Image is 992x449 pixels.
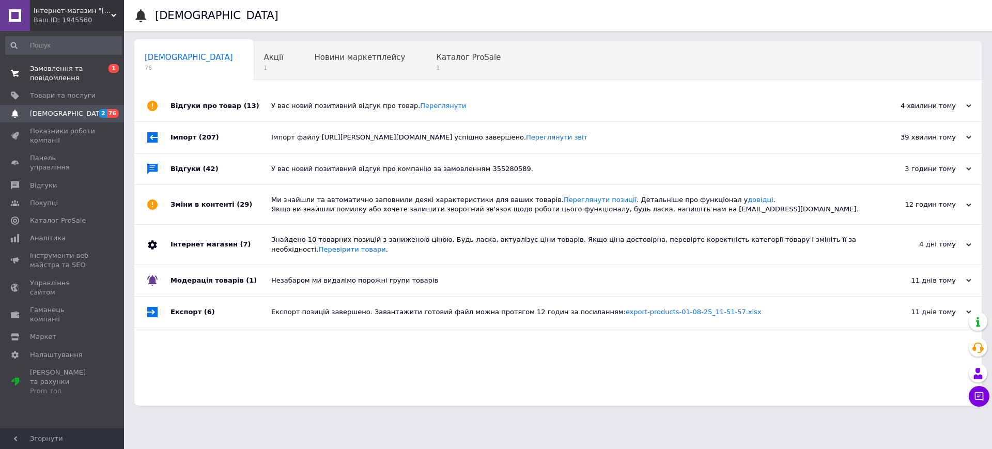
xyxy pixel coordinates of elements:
[264,64,284,72] span: 1
[436,64,501,72] span: 1
[271,235,868,254] div: Знайдено 10 товарних позицій з заниженою ціною. Будь ласка, актуалізує ціни товарів. Якщо ціна до...
[34,6,111,16] span: Інтернет-магазин "Dorozhe.net"
[420,102,466,110] a: Переглянути
[171,185,271,224] div: Зміни в контенті
[171,122,271,153] div: Імпорт
[30,234,66,243] span: Аналітика
[30,91,96,100] span: Товари та послуги
[30,109,106,118] span: [DEMOGRAPHIC_DATA]
[30,64,96,83] span: Замовлення та повідомлення
[30,198,58,208] span: Покупці
[319,245,386,253] a: Перевірити товари
[30,127,96,145] span: Показники роботи компанії
[30,368,96,396] span: [PERSON_NAME] та рахунки
[107,109,119,118] span: 76
[564,196,637,204] a: Переглянути позиції
[171,225,271,264] div: Інтернет магазин
[30,278,96,297] span: Управління сайтом
[271,195,868,214] div: Ми знайшли та автоматично заповнили деякі характеристики для ваших товарів. . Детальніше про функ...
[145,53,233,62] span: [DEMOGRAPHIC_DATA]
[868,276,971,285] div: 11 днів тому
[271,101,868,111] div: У вас новий позитивний відгук про товар.
[30,305,96,324] span: Гаманець компанії
[868,101,971,111] div: 4 хвилини тому
[314,53,405,62] span: Новини маркетплейсу
[34,16,124,25] div: Ваш ID: 1945560
[246,276,257,284] span: (1)
[868,133,971,142] div: 39 хвилин тому
[271,307,868,317] div: Експорт позицій завершено. Завантажити готовий файл можна протягом 12 годин за посиланням:
[969,386,989,407] button: Чат з покупцем
[868,164,971,174] div: 3 години тому
[171,265,271,296] div: Модерація товарів
[30,216,86,225] span: Каталог ProSale
[155,9,278,22] h1: [DEMOGRAPHIC_DATA]
[626,308,762,316] a: export-products-01-08-25_11-51-57.xlsx
[99,109,107,118] span: 2
[868,200,971,209] div: 12 годин тому
[271,164,868,174] div: У вас новий позитивний відгук про компанію за замовленням 355280589.
[30,251,96,270] span: Інструменти веб-майстра та SEO
[30,153,96,172] span: Панель управління
[436,53,501,62] span: Каталог ProSale
[271,133,868,142] div: Імпорт файлу [URL][PERSON_NAME][DOMAIN_NAME] успішно завершено.
[240,240,251,248] span: (7)
[5,36,122,55] input: Пошук
[868,307,971,317] div: 11 днів тому
[204,308,215,316] span: (6)
[30,386,96,396] div: Prom топ
[244,102,259,110] span: (13)
[271,276,868,285] div: Незабаром ми видалімо порожні групи товарів
[526,133,587,141] a: Переглянути звіт
[199,133,219,141] span: (207)
[264,53,284,62] span: Акції
[171,297,271,328] div: Експорт
[171,90,271,121] div: Відгуки про товар
[30,332,56,342] span: Маркет
[868,240,971,249] div: 4 дні тому
[30,350,83,360] span: Налаштування
[109,64,119,73] span: 1
[748,196,773,204] a: довідці
[171,153,271,184] div: Відгуки
[203,165,219,173] span: (42)
[145,64,233,72] span: 76
[30,181,57,190] span: Відгуки
[237,200,252,208] span: (29)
